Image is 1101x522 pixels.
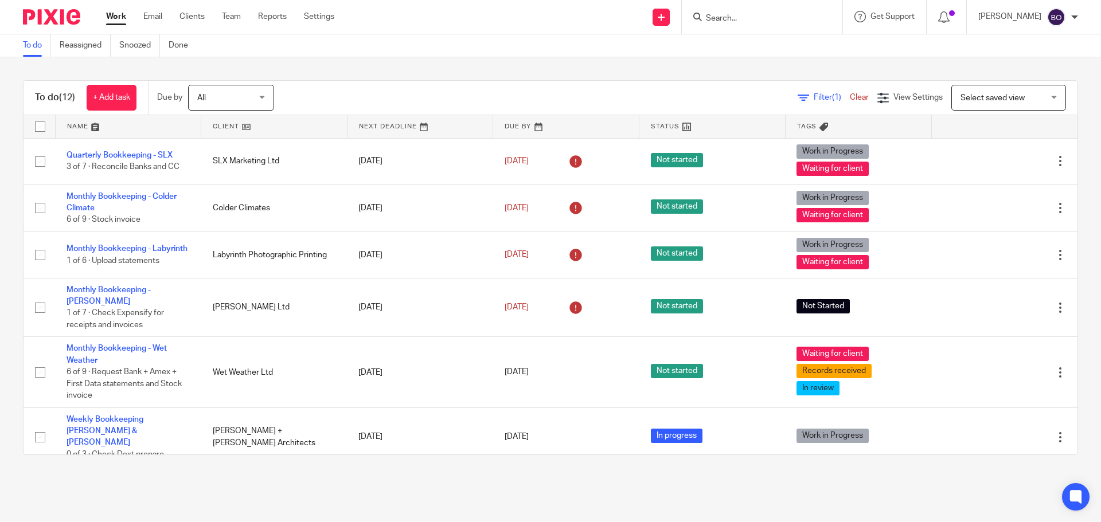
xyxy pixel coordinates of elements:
[797,364,872,378] span: Records received
[67,368,182,399] span: 6 of 9 · Request Bank + Amex + First Data statements and Stock invoice
[67,151,173,159] a: Quarterly Bookkeeping - SLX
[797,144,869,159] span: Work in Progress
[705,14,808,24] input: Search
[201,407,348,466] td: [PERSON_NAME] + [PERSON_NAME] Architects
[169,34,197,57] a: Done
[797,123,817,129] span: Tags
[893,93,943,101] span: View Settings
[505,251,529,259] span: [DATE]
[258,11,287,22] a: Reports
[651,429,702,443] span: In progress
[201,337,348,407] td: Wet Weather Ltd
[797,238,869,252] span: Work in Progress
[505,157,529,165] span: [DATE]
[651,299,703,313] span: Not started
[197,94,206,102] span: All
[67,415,143,447] a: Weekly Bookkeeping [PERSON_NAME] & [PERSON_NAME]
[797,162,869,176] span: Waiting for client
[119,34,160,57] a: Snoozed
[797,381,840,395] span: In review
[60,34,111,57] a: Reassigned
[201,278,348,337] td: [PERSON_NAME] Ltd
[23,9,80,25] img: Pixie
[797,208,869,222] span: Waiting for client
[67,286,151,305] a: Monthly Bookkeeping - [PERSON_NAME]
[179,11,205,22] a: Clients
[59,93,75,102] span: (12)
[347,337,493,407] td: [DATE]
[347,231,493,278] td: [DATE]
[304,11,334,22] a: Settings
[505,204,529,212] span: [DATE]
[87,85,136,111] a: + Add task
[67,344,167,364] a: Monthly Bookkeeping - Wet Weather
[797,191,869,205] span: Work in Progress
[23,34,51,57] a: To do
[651,199,703,214] span: Not started
[106,11,126,22] a: Work
[143,11,162,22] a: Email
[67,257,159,265] span: 1 of 6 · Upload statements
[157,92,182,103] p: Due by
[67,245,188,253] a: Monthly Bookkeeping - Labyrinth
[1047,8,1065,26] img: svg%3E
[347,407,493,466] td: [DATE]
[797,299,850,313] span: Not Started
[67,163,179,171] span: 3 of 7 · Reconcile Banks and CC
[67,450,164,458] span: 0 of 3 · Check Dext prepare
[347,185,493,231] td: [DATE]
[978,11,1041,22] p: [PERSON_NAME]
[961,94,1025,102] span: Select saved view
[797,255,869,269] span: Waiting for client
[505,433,529,441] span: [DATE]
[347,138,493,185] td: [DATE]
[505,303,529,311] span: [DATE]
[67,215,140,223] span: 6 of 9 · Stock invoice
[797,347,869,361] span: Waiting for client
[505,368,529,376] span: [DATE]
[651,246,703,261] span: Not started
[35,92,75,104] h1: To do
[832,93,841,101] span: (1)
[870,13,915,21] span: Get Support
[222,11,241,22] a: Team
[67,193,177,212] a: Monthly Bookkeeping - Colder Climate
[651,364,703,378] span: Not started
[347,278,493,337] td: [DATE]
[651,153,703,167] span: Not started
[201,138,348,185] td: SLX Marketing Ltd
[797,429,869,443] span: Work in Progress
[67,309,164,329] span: 1 of 7 · Check Expensify for receipts and invoices
[201,185,348,231] td: Colder Climates
[850,93,869,101] a: Clear
[814,93,850,101] span: Filter
[201,231,348,278] td: Labyrinth Photographic Printing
